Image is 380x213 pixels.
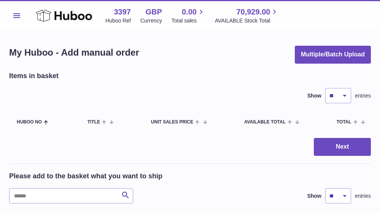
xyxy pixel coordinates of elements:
label: Show [307,92,321,99]
label: Show [307,192,321,200]
span: Huboo no [17,120,42,125]
span: AVAILABLE Total [244,120,286,125]
strong: GBP [145,7,162,17]
h2: Please add to the basket what you want to ship [9,171,162,181]
h2: Items in basket [9,71,59,80]
a: 0.00 Total sales [172,7,205,24]
a: 70,929.00 AVAILABLE Stock Total [215,7,279,24]
span: 70,929.00 [236,7,270,17]
div: Huboo Ref [105,17,131,24]
span: Unit Sales Price [151,120,193,125]
span: Total [337,120,351,125]
button: Next [314,138,371,156]
button: Multiple/Batch Upload [295,46,371,64]
h1: My Huboo - Add manual order [9,46,139,59]
span: AVAILABLE Stock Total [215,17,279,24]
span: Title [87,120,100,125]
span: entries [355,92,371,99]
span: 0.00 [182,7,197,17]
span: Total sales [172,17,205,24]
span: entries [355,192,371,200]
strong: 3397 [114,7,131,17]
div: Currency [140,17,162,24]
